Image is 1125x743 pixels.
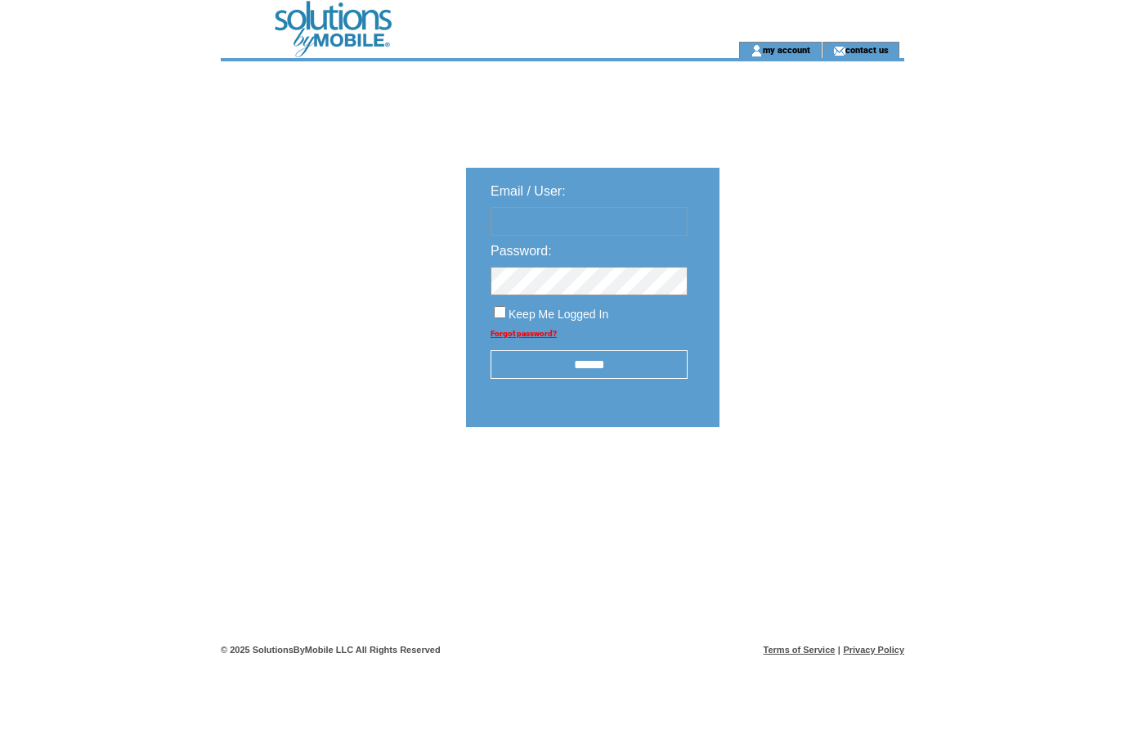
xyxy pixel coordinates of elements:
span: Password: [491,244,552,258]
img: transparent.png;jsessionid=B1C6A139B1D2CF3191FA72829DA7000A [767,468,849,489]
a: Terms of Service [764,645,836,655]
span: Keep Me Logged In [509,308,608,321]
a: Forgot password? [491,329,557,338]
img: account_icon.gif;jsessionid=B1C6A139B1D2CF3191FA72829DA7000A [751,44,763,57]
a: Privacy Policy [843,645,904,655]
span: © 2025 SolutionsByMobile LLC All Rights Reserved [221,645,441,655]
a: contact us [845,44,889,55]
img: contact_us_icon.gif;jsessionid=B1C6A139B1D2CF3191FA72829DA7000A [833,44,845,57]
a: my account [763,44,810,55]
span: | [838,645,840,655]
span: Email / User: [491,184,566,198]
